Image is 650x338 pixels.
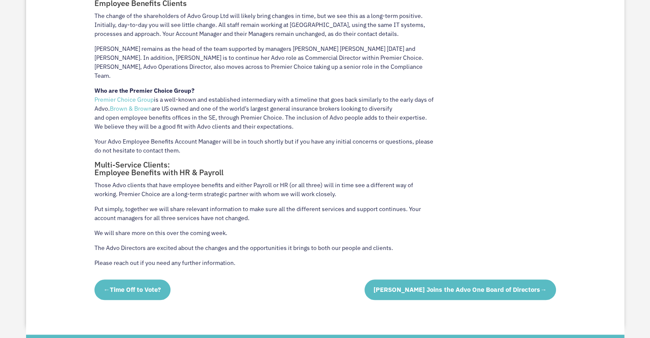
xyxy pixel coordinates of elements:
[94,87,194,94] strong: Who are the Premier Choice Group?
[94,229,434,244] p: We will share more on this over the coming week.
[94,44,434,86] p: [PERSON_NAME] remains as the head of the team supported by managers [PERSON_NAME] [PERSON_NAME] [...
[94,96,154,103] a: Premier Choice Group
[374,285,540,294] span: [PERSON_NAME] Joins the Advo One Board of Directors
[94,12,434,44] p: The change of the shareholders of Advo Group Ltd will likely bring changes in time, but we see th...
[110,285,161,294] span: Time Off to Vote?
[365,279,556,300] a: [PERSON_NAME] Joins the Advo One Board of Directors→
[94,161,434,181] h4: Multi-Service Clients: Employee Benefits with HR & Payroll
[110,105,152,112] a: Brown & Brown
[540,285,547,294] span: →
[94,181,434,205] p: Those Advo clients that have employee benefits and either Payroll or HR (or all three) will in ti...
[94,279,171,300] a: ←Time Off to Vote?
[103,285,110,294] span: ←
[94,205,434,229] p: Put simply, together we will share relevant information to make sure all the different services a...
[94,137,434,161] p: Your Advo Employee Benefits Account Manager will be in touch shortly but if you have any initial ...
[94,244,434,259] p: The Advo Directors are excited about the changes and the opportunities it brings to both our peop...
[94,259,434,267] p: Please reach out if you need any further information.
[94,86,434,137] p: is a well-known and established intermediary with a timeline that goes back similarly to the earl...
